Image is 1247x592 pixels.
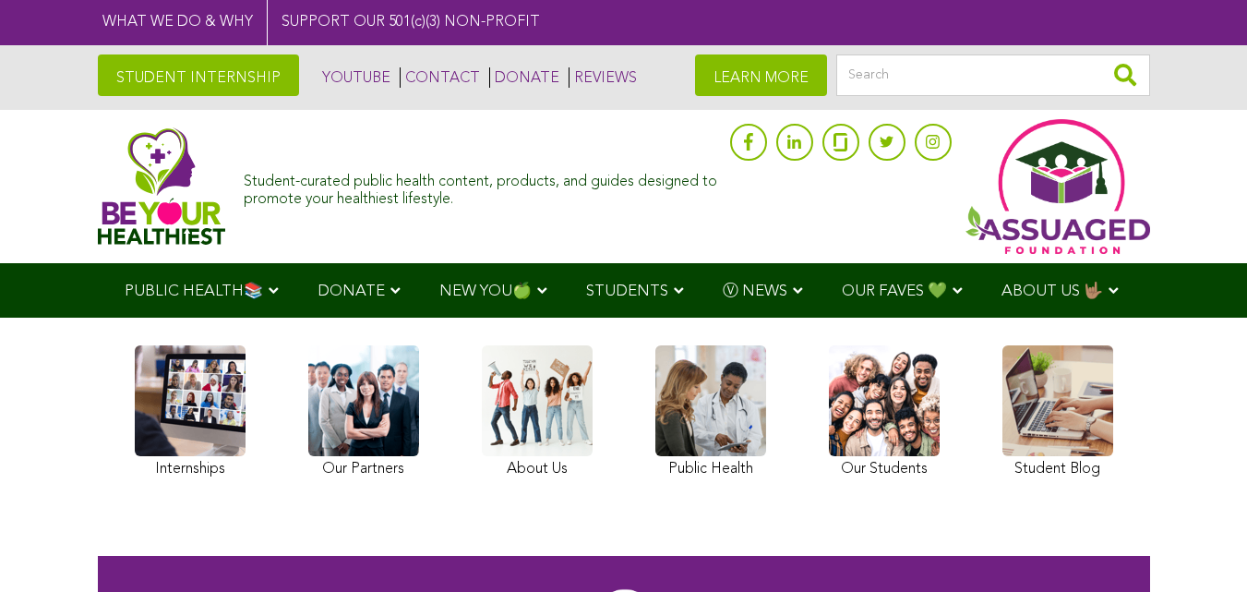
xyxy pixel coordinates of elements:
span: PUBLIC HEALTH📚 [125,284,263,299]
a: LEARN MORE [695,54,827,96]
a: YOUTUBE [318,67,390,88]
a: DONATE [489,67,559,88]
a: CONTACT [400,67,480,88]
div: Navigation Menu [98,263,1150,318]
img: Assuaged App [965,119,1150,254]
img: Assuaged [98,127,226,245]
div: Student-curated public health content, products, and guides designed to promote your healthiest l... [244,164,720,209]
span: STUDENTS [586,284,668,299]
iframe: Chat Widget [1155,503,1247,592]
a: REVIEWS [569,67,637,88]
span: ABOUT US 🤟🏽 [1001,284,1103,299]
input: Search [836,54,1150,96]
span: Ⓥ NEWS [723,284,787,299]
img: glassdoor [833,133,846,151]
span: OUR FAVES 💚 [842,284,947,299]
span: NEW YOU🍏 [439,284,532,299]
span: DONATE [318,284,385,299]
a: STUDENT INTERNSHIP [98,54,299,96]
